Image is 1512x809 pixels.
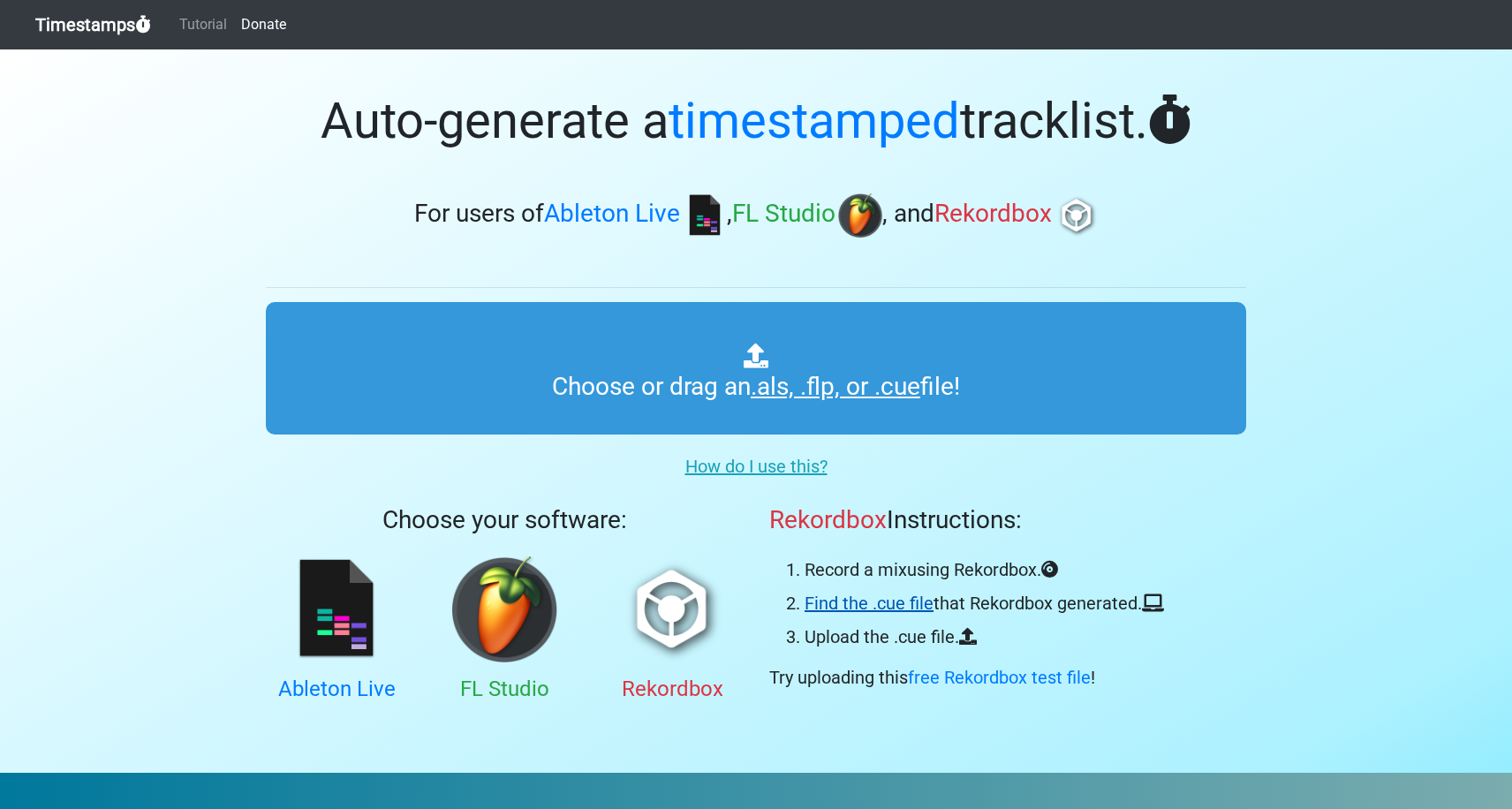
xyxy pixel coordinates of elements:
[838,193,882,238] img: fl.png
[619,556,725,662] img: rb.png
[544,200,680,229] span: Ableton Live
[769,664,1164,691] p: Try uploading this !
[685,456,828,477] u: How do I use this?
[805,556,1164,583] li: using Rekordbox.
[601,677,743,702] h4: Rekordbox
[769,505,887,534] span: Rekordbox
[732,200,835,229] span: FL Studio
[669,92,960,150] span: timestamped
[683,193,727,238] img: ableton.png
[234,7,293,42] a: Donate
[805,626,955,647] strong: Upload the .cue file
[805,590,1164,616] li: that Rekordbox generated.
[451,556,557,662] img: fl.png
[35,7,151,42] a: Timestamps
[934,200,1052,229] span: Rekordbox
[283,556,389,662] img: ableton.png
[805,559,907,580] strong: Record a mix
[908,667,1091,688] a: free Rekordbox test file
[172,7,234,42] a: Tutorial
[805,593,934,614] a: Find the .cue file
[266,193,1246,238] h3: For users of , , and
[434,677,575,702] h4: FL Studio
[1055,193,1099,238] img: rb.png
[266,505,743,535] h3: Choose your software:
[805,624,1164,650] li: .
[266,677,407,702] h4: Ableton Live
[769,505,1164,535] h3: Instructions:
[266,92,1246,151] h1: Auto-generate a tracklist.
